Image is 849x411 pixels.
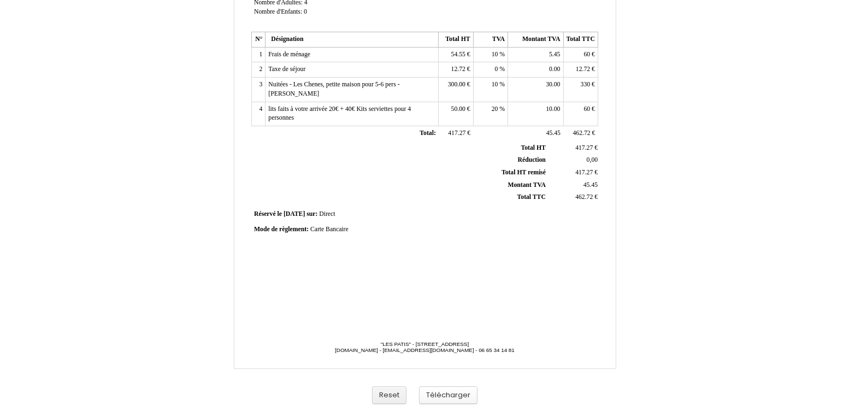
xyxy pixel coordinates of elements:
[254,210,282,218] span: Réservé le
[563,62,598,78] td: €
[495,66,498,73] span: 0
[252,62,266,78] td: 2
[548,167,600,179] td: €
[254,226,309,233] span: Mode de règlement:
[575,169,593,176] span: 417.27
[473,102,508,126] td: %
[563,47,598,62] td: €
[575,193,593,201] span: 462.72
[583,51,590,58] span: 60
[254,8,302,15] span: Nombre d'Enfants:
[268,66,305,73] span: Taxe de séjour
[563,126,598,141] td: €
[549,51,560,58] span: 5.45
[473,32,508,48] th: TVA
[381,341,469,347] span: "LES PATIS" - [STREET_ADDRESS]
[473,78,508,102] td: %
[573,130,591,137] span: 462.72
[451,66,465,73] span: 12.72
[587,156,598,163] span: 0,00
[439,102,473,126] td: €
[492,51,498,58] span: 10
[518,156,546,163] span: Réduction
[439,47,473,62] td: €
[448,81,465,88] span: 300.00
[549,66,560,73] span: 0.00
[252,102,266,126] td: 4
[473,62,508,78] td: %
[563,32,598,48] th: Total TTC
[310,226,349,233] span: Carte Bancaire
[546,81,560,88] span: 30.00
[583,181,598,189] span: 45.45
[448,130,465,137] span: 417.27
[546,105,560,113] span: 10.00
[268,81,399,97] span: Nuitées - Les Chenes, petite maison pour 5-6 pers - [PERSON_NAME]
[473,47,508,62] td: %
[252,47,266,62] td: 1
[451,105,465,113] span: 50.00
[563,102,598,126] td: €
[575,144,593,151] span: 417.27
[508,32,563,48] th: Montant TVA
[420,130,435,137] span: Total:
[583,105,590,113] span: 60
[492,81,498,88] span: 10
[319,210,335,218] span: Direct
[439,62,473,78] td: €
[372,386,406,404] button: Reset
[563,78,598,102] td: €
[451,51,465,58] span: 54.55
[502,169,546,176] span: Total HT remisé
[268,105,411,122] span: lits faits à votre arrivée 20€ + 40€ Kits serviettes pour 4 personnes
[548,142,600,154] td: €
[517,193,546,201] span: Total TTC
[508,181,546,189] span: Montant TVA
[252,78,266,102] td: 3
[581,81,591,88] span: 330
[439,78,473,102] td: €
[546,130,561,137] span: 45.45
[335,347,515,353] span: [DOMAIN_NAME] - [EMAIL_ADDRESS][DOMAIN_NAME] - 06 65 34 14 81
[266,32,439,48] th: Désignation
[304,8,307,15] span: 0
[419,386,477,404] button: Télécharger
[548,191,600,204] td: €
[306,210,317,218] span: sur:
[439,32,473,48] th: Total HT
[521,144,546,151] span: Total HT
[268,51,310,58] span: Frais de ménage
[439,126,473,141] td: €
[492,105,498,113] span: 20
[284,210,305,218] span: [DATE]
[252,32,266,48] th: N°
[576,66,590,73] span: 12.72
